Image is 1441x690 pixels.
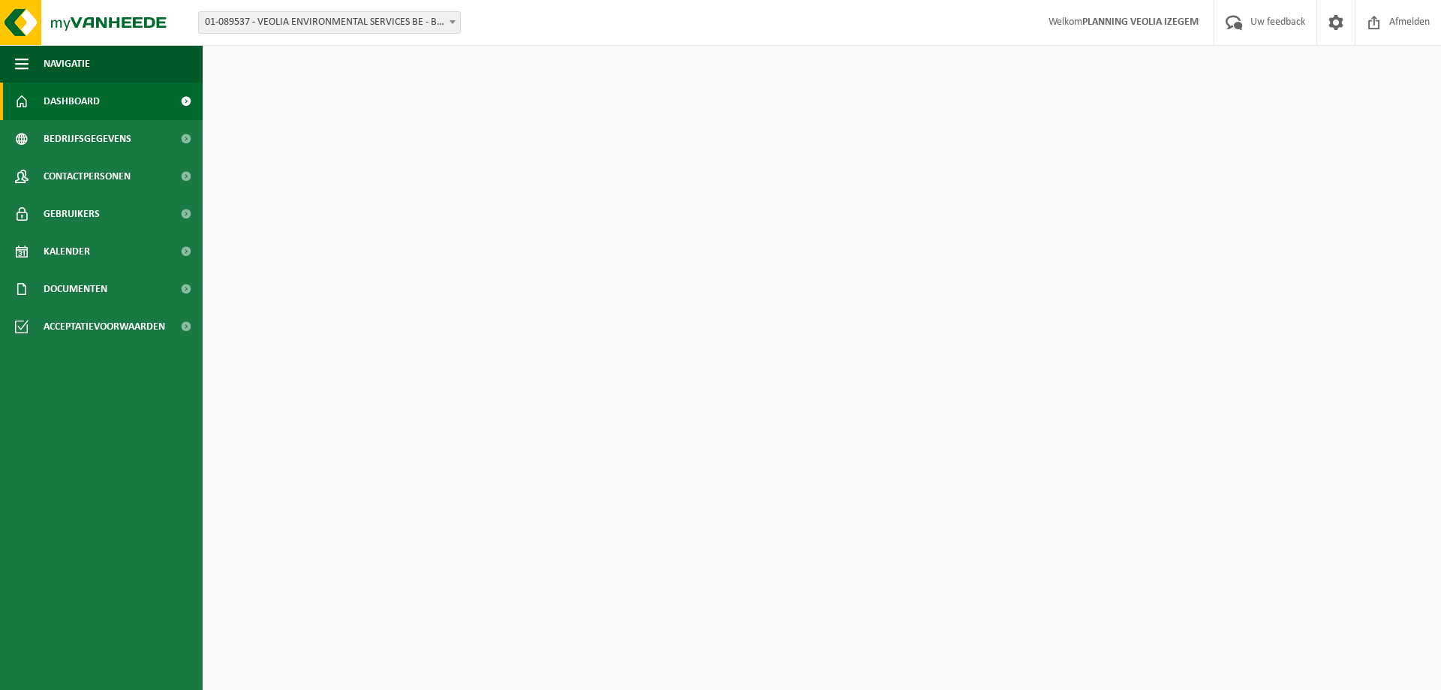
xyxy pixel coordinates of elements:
[44,308,165,345] span: Acceptatievoorwaarden
[199,12,460,33] span: 01-089537 - VEOLIA ENVIRONMENTAL SERVICES BE - BEERSE
[198,11,461,34] span: 01-089537 - VEOLIA ENVIRONMENTAL SERVICES BE - BEERSE
[44,195,100,233] span: Gebruikers
[1082,17,1199,28] strong: PLANNING VEOLIA IZEGEM
[44,120,131,158] span: Bedrijfsgegevens
[44,45,90,83] span: Navigatie
[44,233,90,270] span: Kalender
[44,158,131,195] span: Contactpersonen
[44,83,100,120] span: Dashboard
[44,270,107,308] span: Documenten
